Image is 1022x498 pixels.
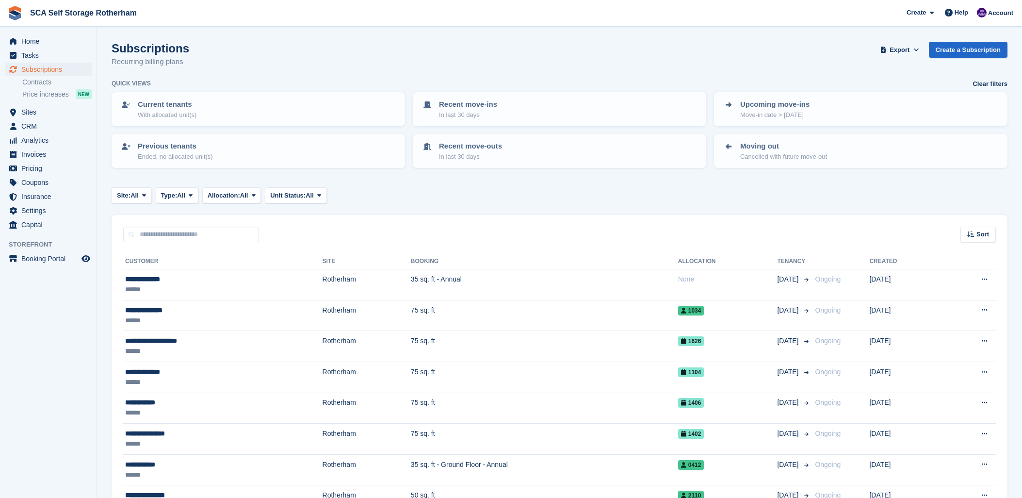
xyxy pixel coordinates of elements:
[411,331,678,362] td: 75 sq. ft
[740,99,810,110] p: Upcoming move-ins
[955,8,968,17] span: Help
[815,337,841,345] span: Ongoing
[678,429,704,439] span: 1402
[161,191,178,200] span: Type:
[439,152,502,162] p: In last 30 days
[777,254,811,269] th: Tenancy
[777,398,800,408] span: [DATE]
[815,275,841,283] span: Ongoing
[22,78,92,87] a: Contracts
[678,254,778,269] th: Allocation
[777,429,800,439] span: [DATE]
[21,252,80,266] span: Booking Portal
[678,306,704,315] span: 1034
[22,90,69,99] span: Price increases
[740,141,827,152] p: Moving out
[323,393,411,424] td: Rotherham
[5,34,92,48] a: menu
[112,187,152,203] button: Site: All
[138,141,213,152] p: Previous tenants
[26,5,141,21] a: SCA Self Storage Rotherham
[323,424,411,455] td: Rotherham
[411,362,678,393] td: 75 sq. ft
[22,89,92,100] a: Price increases NEW
[5,49,92,62] a: menu
[439,141,502,152] p: Recent move-outs
[973,79,1007,89] a: Clear filters
[439,99,497,110] p: Recent move-ins
[869,254,942,269] th: Created
[21,176,80,189] span: Coupons
[21,162,80,175] span: Pricing
[890,45,909,55] span: Export
[740,152,827,162] p: Cancelled with future move-out
[112,56,189,67] p: Recurring billing plans
[323,454,411,485] td: Rotherham
[869,300,942,331] td: [DATE]
[21,119,80,133] span: CRM
[323,300,411,331] td: Rotherham
[414,93,705,125] a: Recent move-ins In last 30 days
[138,99,196,110] p: Current tenants
[156,187,198,203] button: Type: All
[411,300,678,331] td: 75 sq. ft
[815,430,841,437] span: Ongoing
[21,218,80,232] span: Capital
[869,454,942,485] td: [DATE]
[411,393,678,424] td: 75 sq. ft
[815,368,841,376] span: Ongoing
[869,362,942,393] td: [DATE]
[777,367,800,377] span: [DATE]
[138,152,213,162] p: Ended, no allocated unit(s)
[5,105,92,119] a: menu
[777,460,800,470] span: [DATE]
[5,218,92,232] a: menu
[929,42,1007,58] a: Create a Subscription
[5,190,92,203] a: menu
[323,269,411,300] td: Rotherham
[21,190,80,203] span: Insurance
[5,176,92,189] a: menu
[130,191,139,200] span: All
[113,135,404,167] a: Previous tenants Ended, no allocated unit(s)
[414,135,705,167] a: Recent move-outs In last 30 days
[715,93,1006,125] a: Upcoming move-ins Move-in date > [DATE]
[439,110,497,120] p: In last 30 days
[740,110,810,120] p: Move-in date > [DATE]
[270,191,306,200] span: Unit Status:
[76,89,92,99] div: NEW
[411,254,678,269] th: Booking
[411,424,678,455] td: 75 sq. ft
[411,269,678,300] td: 35 sq. ft - Annual
[21,204,80,217] span: Settings
[112,42,189,55] h1: Subscriptions
[21,148,80,161] span: Invoices
[5,162,92,175] a: menu
[21,34,80,48] span: Home
[5,252,92,266] a: menu
[5,204,92,217] a: menu
[323,331,411,362] td: Rotherham
[815,306,841,314] span: Ongoing
[977,8,987,17] img: Kelly Neesham
[323,254,411,269] th: Site
[21,133,80,147] span: Analytics
[878,42,921,58] button: Export
[21,105,80,119] span: Sites
[138,110,196,120] p: With allocated unit(s)
[777,305,800,315] span: [DATE]
[678,274,778,284] div: None
[80,253,92,265] a: Preview store
[208,191,240,200] span: Allocation:
[869,424,942,455] td: [DATE]
[21,49,80,62] span: Tasks
[9,240,97,249] span: Storefront
[715,135,1006,167] a: Moving out Cancelled with future move-out
[678,460,704,470] span: 0412
[777,336,800,346] span: [DATE]
[265,187,326,203] button: Unit Status: All
[815,461,841,468] span: Ongoing
[678,398,704,408] span: 1406
[678,367,704,377] span: 1104
[907,8,926,17] span: Create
